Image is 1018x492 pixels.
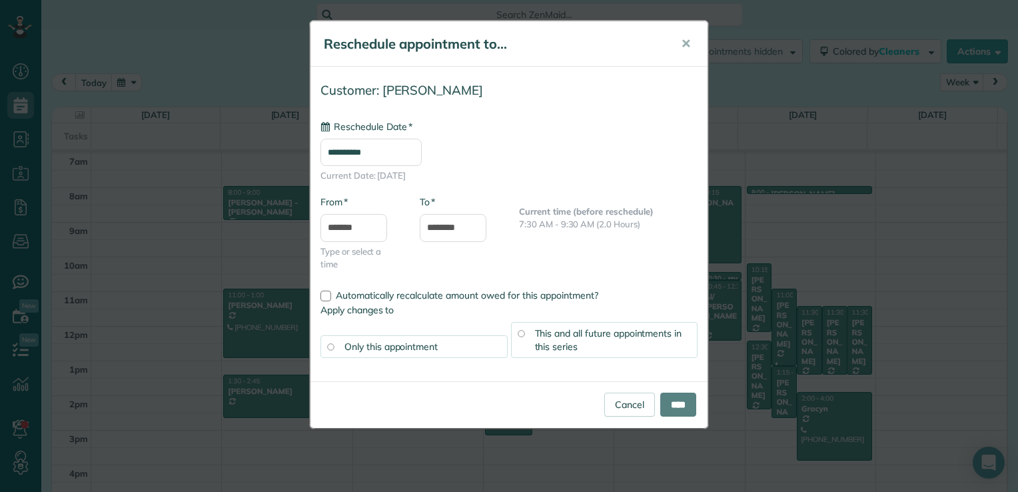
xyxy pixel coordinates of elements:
input: Only this appointment [327,343,334,350]
label: To [420,195,435,209]
a: Cancel [604,393,655,417]
span: Current Date: [DATE] [320,169,698,182]
span: Automatically recalculate amount owed for this appointment? [336,289,598,301]
p: 7:30 AM - 9:30 AM (2.0 Hours) [519,218,698,231]
h5: Reschedule appointment to... [324,35,662,53]
label: Reschedule Date [320,120,412,133]
span: Only this appointment [344,341,438,353]
span: This and all future appointments in this series [535,327,682,353]
b: Current time (before reschedule) [519,206,654,217]
span: Type or select a time [320,245,400,271]
label: Apply changes to [320,303,698,317]
label: From [320,195,348,209]
span: ✕ [681,36,691,51]
h4: Customer: [PERSON_NAME] [320,83,698,97]
input: This and all future appointments in this series [518,330,524,337]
